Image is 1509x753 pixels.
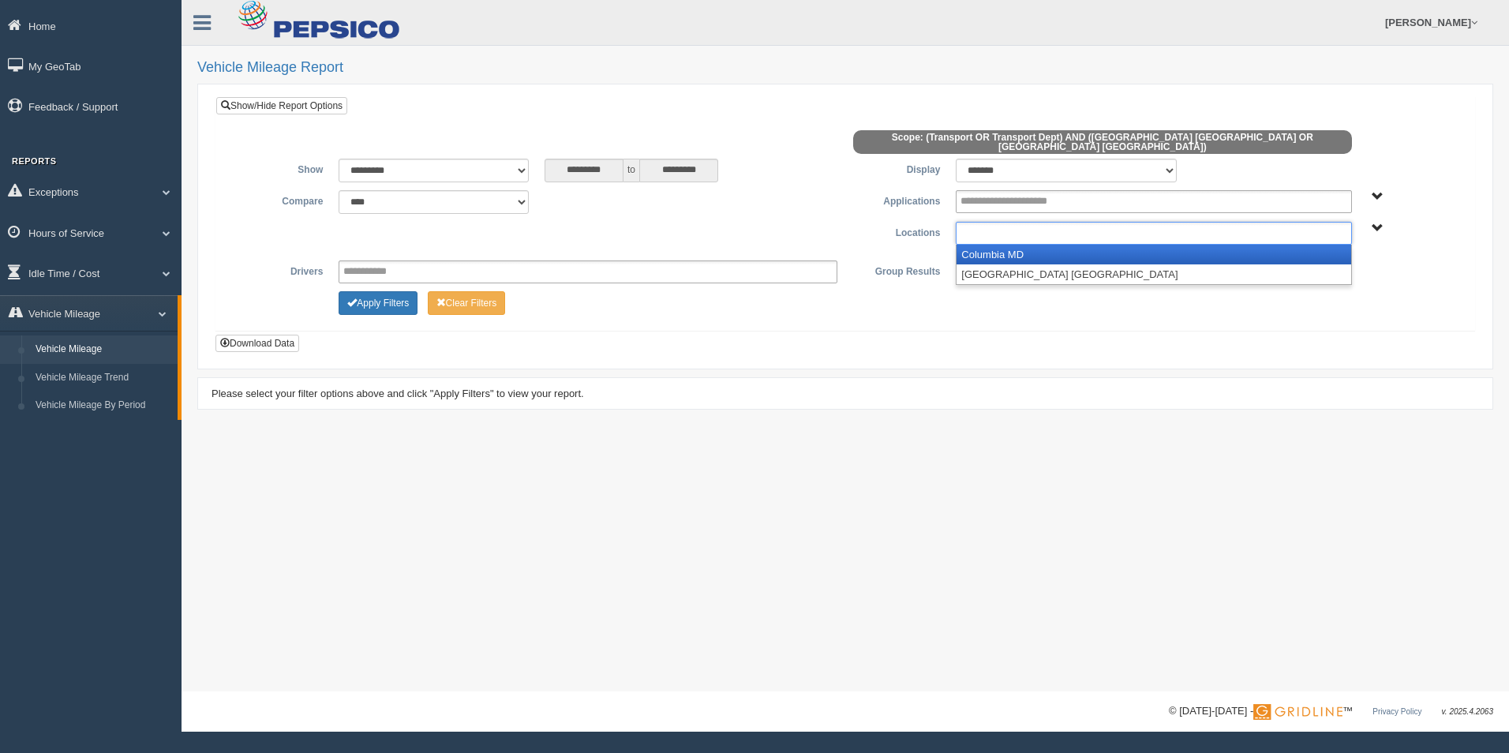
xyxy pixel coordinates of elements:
a: Show/Hide Report Options [216,97,347,114]
img: Gridline [1253,704,1342,720]
label: Drivers [228,260,331,279]
a: Vehicle Mileage By Period [28,391,178,420]
label: Compare [228,190,331,209]
button: Change Filter Options [428,291,506,315]
label: Applications [845,190,948,209]
a: Vehicle Mileage Trend [28,364,178,392]
li: Columbia MD [957,245,1350,264]
span: Scope: (Transport OR Transport Dept) AND ([GEOGRAPHIC_DATA] [GEOGRAPHIC_DATA] OR [GEOGRAPHIC_DATA... [853,130,1352,154]
button: Download Data [215,335,299,352]
label: Locations [845,222,948,241]
label: Display [845,159,948,178]
a: Vehicle Mileage [28,335,178,364]
li: [GEOGRAPHIC_DATA] [GEOGRAPHIC_DATA] [957,264,1350,284]
label: Show [228,159,331,178]
h2: Vehicle Mileage Report [197,60,1493,76]
button: Change Filter Options [339,291,418,315]
span: to [623,159,639,182]
a: Privacy Policy [1372,707,1421,716]
span: Please select your filter options above and click "Apply Filters" to view your report. [212,388,584,399]
label: Group Results [845,260,948,279]
span: v. 2025.4.2063 [1442,707,1493,716]
div: © [DATE]-[DATE] - ™ [1169,703,1493,720]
